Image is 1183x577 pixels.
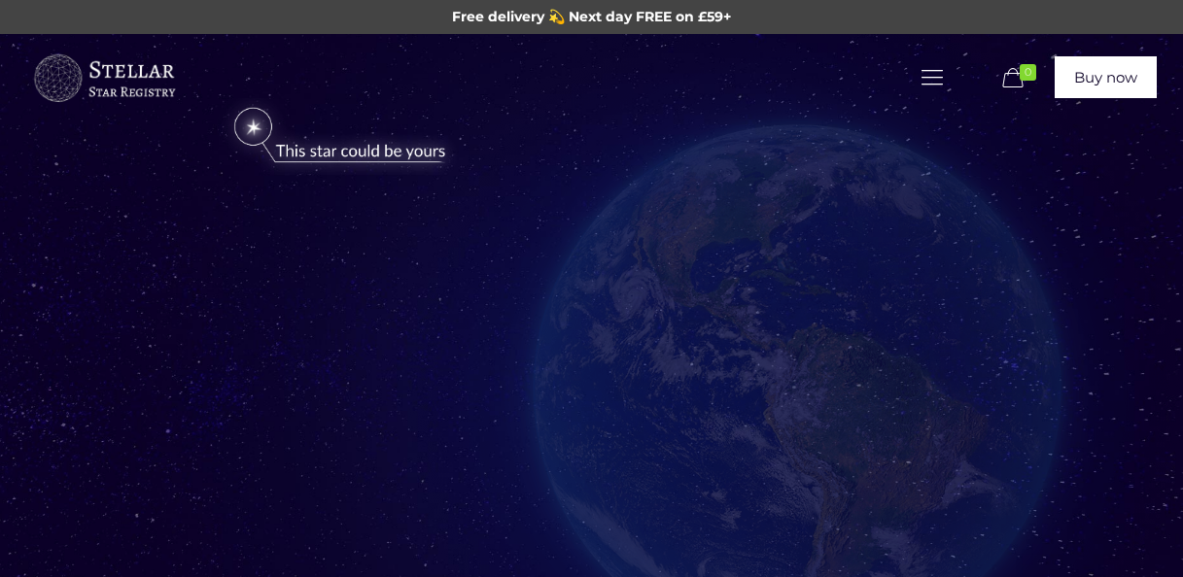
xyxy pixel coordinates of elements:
[452,8,731,25] span: Free delivery 💫 Next day FREE on £59+
[31,34,177,121] a: Buy a Star
[1020,64,1036,81] span: 0
[998,67,1045,90] a: 0
[31,50,177,108] img: buyastar-logo-transparent
[1055,56,1157,98] a: Buy now
[209,98,470,175] img: star-could-be-yours.png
